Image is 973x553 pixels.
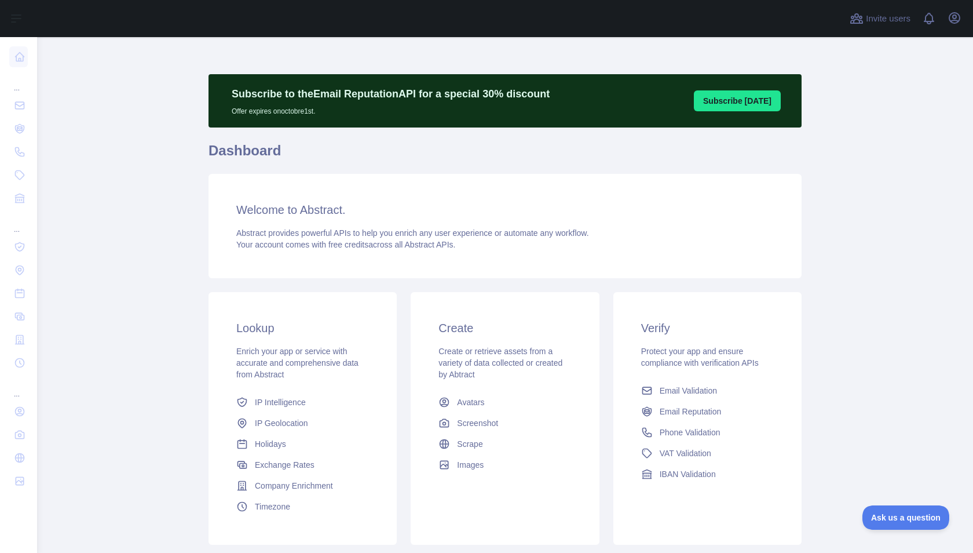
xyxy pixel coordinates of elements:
a: IP Geolocation [232,413,374,434]
span: Invite users [866,12,910,26]
a: Scrape [434,434,576,454]
p: Offer expires on octobre 1st. [232,102,550,116]
a: Avatars [434,392,576,413]
a: IP Intelligence [232,392,374,413]
div: ... [9,70,28,93]
a: Timezone [232,496,374,517]
a: Phone Validation [637,422,778,443]
span: Protect your app and ensure compliance with verification APIs [641,347,759,368]
span: Scrape [457,438,482,450]
p: Subscribe to the Email Reputation API for a special 30 % discount [232,86,550,102]
a: IBAN Validation [637,464,778,485]
span: Images [457,459,484,471]
h3: Create [438,320,571,336]
a: Holidays [232,434,374,454]
span: Create or retrieve assets from a variety of data collected or created by Abtract [438,347,562,379]
span: IP Geolocation [255,417,308,429]
span: Email Reputation [660,406,722,417]
button: Subscribe [DATE] [694,90,781,111]
span: IBAN Validation [660,468,716,480]
div: ... [9,376,28,399]
span: Abstract provides powerful APIs to help you enrich any user experience or automate any workflow. [236,228,589,238]
a: Images [434,454,576,475]
span: Email Validation [660,385,717,396]
a: Email Validation [637,380,778,401]
h3: Welcome to Abstract. [236,202,774,218]
h3: Lookup [236,320,369,336]
a: Email Reputation [637,401,778,422]
span: Timezone [255,501,290,512]
span: Company Enrichment [255,480,333,492]
span: Your account comes with across all Abstract APIs. [236,240,455,249]
span: Enrich your app or service with accurate and comprehensive data from Abstract [236,347,359,379]
div: ... [9,211,28,234]
a: Screenshot [434,413,576,434]
a: Exchange Rates [232,454,374,475]
span: Avatars [457,396,484,408]
span: Phone Validation [660,427,720,438]
iframe: Toggle Customer Support [862,505,950,530]
span: Holidays [255,438,286,450]
span: VAT Validation [660,448,711,459]
a: VAT Validation [637,443,778,464]
span: free credits [328,240,368,249]
span: Screenshot [457,417,498,429]
a: Company Enrichment [232,475,374,496]
h3: Verify [641,320,774,336]
h1: Dashboard [209,141,802,169]
span: IP Intelligence [255,396,306,408]
button: Invite users [847,9,913,28]
span: Exchange Rates [255,459,314,471]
